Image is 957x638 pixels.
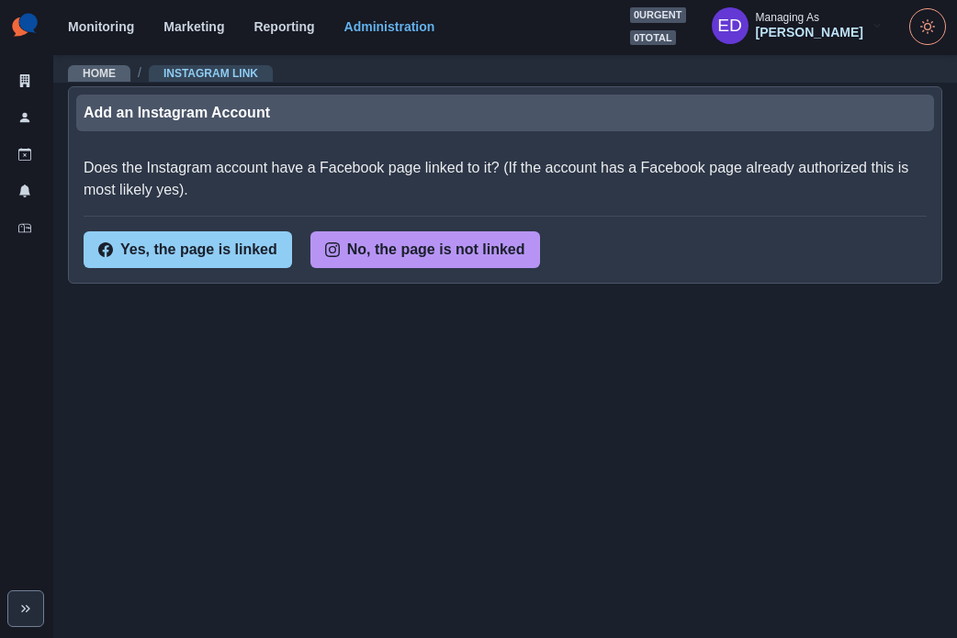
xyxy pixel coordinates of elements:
button: No, the page is not linked [310,231,540,268]
button: Toggle Mode [909,8,946,45]
a: Marketing [163,19,224,34]
span: / [138,63,141,83]
nav: breadcrumb [68,63,273,83]
a: Users [7,103,42,132]
span: 0 urgent [630,7,686,23]
a: Inbox [7,213,42,242]
a: Reporting [253,19,314,34]
a: Draft Posts [7,140,42,169]
a: Administration [344,19,435,34]
button: Expand [7,590,44,627]
a: Clients [7,66,42,95]
button: Managing As[PERSON_NAME] [697,7,898,44]
div: Elizabeth Dempsey [717,4,742,48]
div: Add an Instagram Account [84,102,927,124]
a: Notifications [7,176,42,206]
div: Managing As [756,11,819,24]
a: Monitoring [68,19,134,34]
button: Yes, the page is linked [84,231,292,268]
p: Does the Instagram account have a Facebook page linked to it? (If the account has a Facebook page... [84,157,927,201]
div: [PERSON_NAME] [756,25,863,40]
span: 0 total [630,30,676,46]
a: Home [83,67,116,80]
a: Instagram Link [163,67,258,80]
